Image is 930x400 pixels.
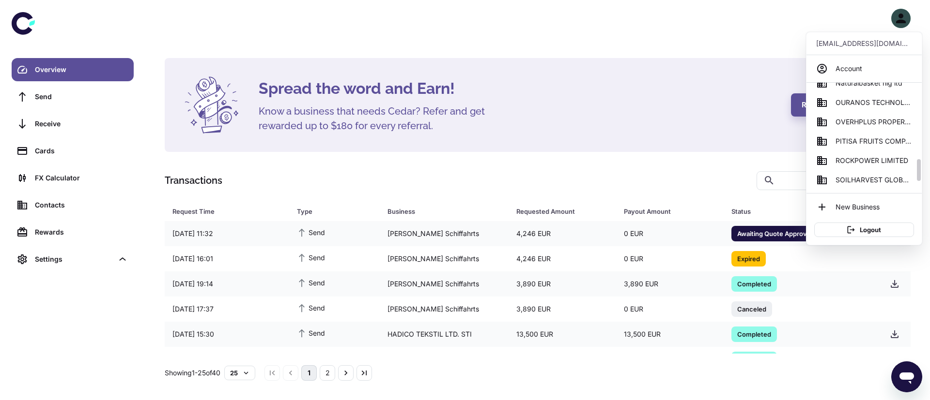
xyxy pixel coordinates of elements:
span: PITISA FRUITS COMPANY NIGERIA LIMITED [836,136,912,147]
iframe: Button to launch messaging window [891,361,922,392]
span: ROCKPOWER LIMITED [836,155,908,166]
p: [EMAIL_ADDRESS][DOMAIN_NAME] [816,38,912,49]
button: Logout [814,222,914,237]
span: Naturalbasket nig ltd [836,78,902,89]
li: New Business [810,197,918,217]
a: Account [810,59,918,78]
span: OURANOS TECHNOLOGIES LIMITED [836,97,912,108]
span: OVERHPLUS PROPERTIES LIMITED [836,117,912,127]
span: SOILHARVEST GLOBAL BUSINESS SERVICES [836,175,912,185]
